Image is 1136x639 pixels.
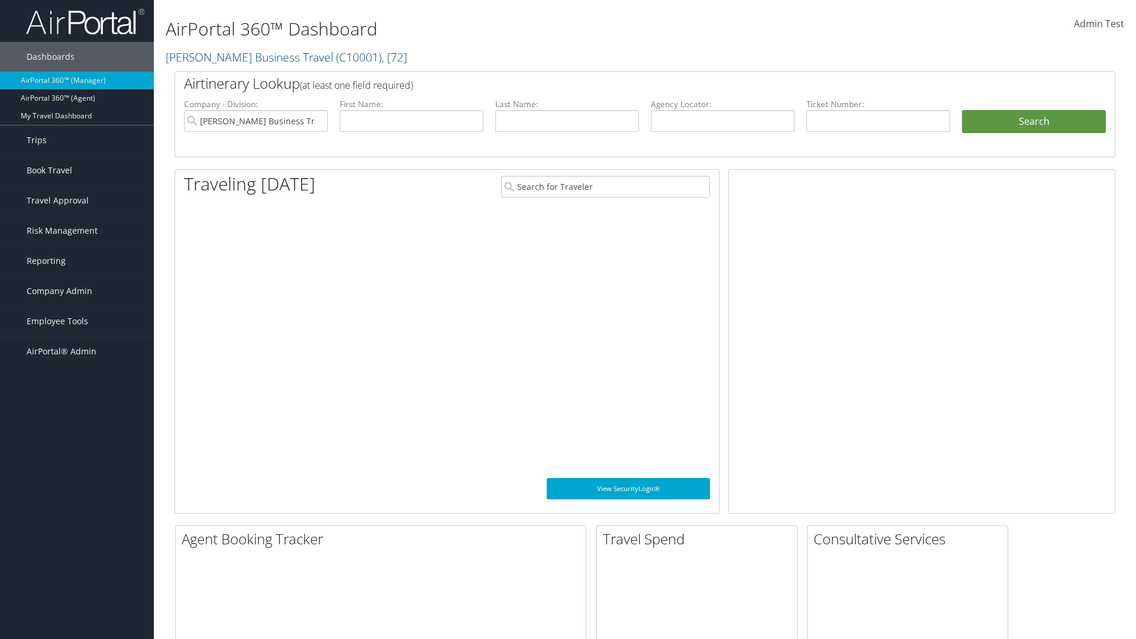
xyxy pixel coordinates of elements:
[27,42,75,72] span: Dashboards
[300,79,413,92] span: (at least one field required)
[27,156,72,185] span: Book Travel
[27,246,66,276] span: Reporting
[184,73,1028,93] h2: Airtinerary Lookup
[340,98,483,110] label: First Name:
[382,49,407,65] span: , [ 72 ]
[166,49,407,65] a: [PERSON_NAME] Business Travel
[27,186,89,215] span: Travel Approval
[495,98,639,110] label: Last Name:
[27,337,96,366] span: AirPortal® Admin
[27,216,98,246] span: Risk Management
[184,172,315,196] h1: Traveling [DATE]
[27,276,92,306] span: Company Admin
[501,176,710,198] input: Search for Traveler
[182,529,586,549] h2: Agent Booking Tracker
[1074,6,1124,43] a: Admin Test
[26,8,144,35] img: airportal-logo.png
[962,110,1106,134] button: Search
[27,306,88,336] span: Employee Tools
[547,478,710,499] a: View SecurityLogic®
[603,529,797,549] h2: Travel Spend
[806,98,950,110] label: Ticket Number:
[814,529,1008,549] h2: Consultative Services
[336,49,382,65] span: ( C10001 )
[184,98,328,110] label: Company - Division:
[1074,17,1124,30] span: Admin Test
[651,98,795,110] label: Agency Locator:
[166,17,805,41] h1: AirPortal 360™ Dashboard
[27,125,47,155] span: Trips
